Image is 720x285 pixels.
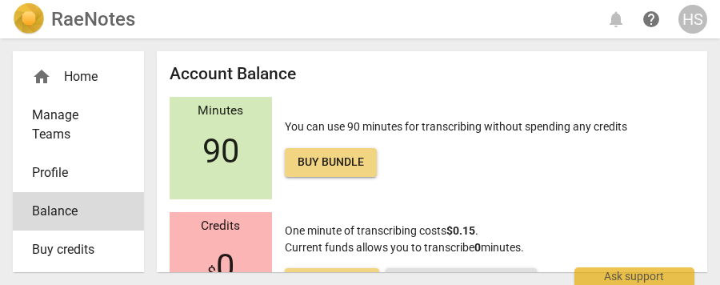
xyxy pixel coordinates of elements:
[170,219,272,234] div: Credits
[642,10,661,29] span: help
[32,202,112,221] span: Balance
[13,154,144,192] a: Profile
[13,231,144,269] a: Buy credits
[285,118,627,177] p: You can use 90 minutes for transcribing without spending any credits
[202,132,239,171] span: 90
[51,8,135,30] h2: RaeNotes
[13,3,45,35] img: Logo
[13,3,135,35] a: LogoRaeNotes
[32,163,112,183] span: Profile
[474,241,481,254] b: 0
[298,155,364,171] span: Buy bundle
[13,96,144,154] a: Manage Teams
[32,67,51,86] span: home
[13,58,144,96] div: Home
[207,263,216,282] span: $
[170,64,694,84] h2: Account Balance
[285,224,478,237] span: One minute of transcribing costs .
[446,224,475,237] b: $0.15
[32,106,112,144] span: Manage Teams
[285,241,524,254] span: Current funds allows you to transcribe minutes.
[574,267,694,285] div: Ask support
[285,148,377,177] a: Buy bundle
[170,104,272,118] div: Minutes
[678,5,707,34] button: HS
[13,192,144,231] a: Balance
[637,5,666,34] a: Help
[32,67,112,86] div: Home
[32,240,112,259] span: Buy credits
